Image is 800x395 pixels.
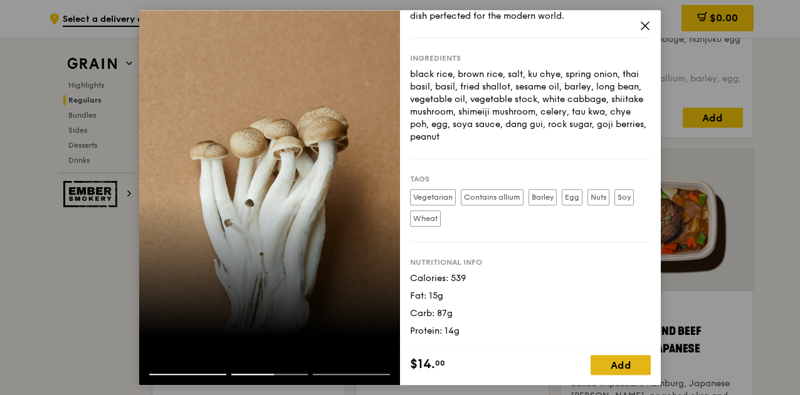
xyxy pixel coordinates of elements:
div: Calories: 539 [410,272,651,285]
label: Soy [614,189,634,205]
label: Contains allium [461,189,524,205]
div: black rice, brown rice, salt, ku chye, spring onion, thai basil, basil, fried shallot, sesame oil... [410,68,651,143]
div: Nutritional info [410,257,651,267]
span: 00 [435,358,445,368]
div: Ingredients [410,53,651,63]
label: Barley [529,189,557,205]
label: Nuts [587,189,609,205]
div: Fat: 15g [410,290,651,302]
label: Wheat [410,210,441,227]
label: Egg [562,189,582,205]
span: $14. [410,355,435,374]
label: Vegetarian [410,189,456,205]
div: Tags [410,174,651,184]
div: Protein: 14g [410,325,651,337]
div: Carb: 87g [410,307,651,320]
div: Add [591,355,651,375]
